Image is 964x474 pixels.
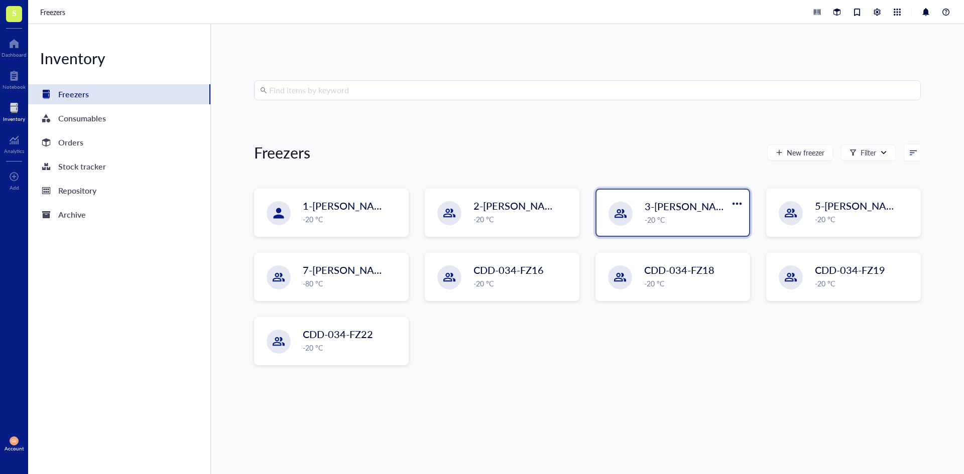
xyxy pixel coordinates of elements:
a: Inventory [3,100,25,122]
div: -20 °C [645,214,743,225]
span: S [12,7,17,19]
div: Account [5,445,24,451]
div: Inventory [3,116,25,122]
div: Orders [58,135,83,149]
span: GU [12,439,16,443]
div: Filter [861,147,876,158]
span: CDD-034-FZ18 [644,263,714,277]
div: Archive [58,208,86,222]
div: Add [10,185,19,191]
div: Repository [58,184,96,198]
a: Repository [28,181,210,201]
div: Freezers [254,142,310,163]
div: -20 °C [303,214,402,225]
div: -20 °C [815,278,914,289]
div: -20 °C [303,342,402,353]
div: -20 °C [473,278,573,289]
span: 2-[PERSON_NAME] [473,199,563,213]
div: -20 °C [473,214,573,225]
a: Freezers [28,84,210,104]
div: -20 °C [815,214,914,225]
span: New freezer [787,148,824,156]
a: Freezers [40,7,67,18]
a: Archive [28,205,210,225]
a: Dashboard [2,36,27,58]
div: Consumables [58,111,106,125]
span: 5-[PERSON_NAME] [815,199,905,213]
span: CDD-034-FZ22 [303,327,373,341]
a: Orders [28,132,210,152]
span: CDD-034-FZ19 [815,263,885,277]
a: Notebook [3,68,26,90]
div: Freezers [58,87,89,101]
a: Stock tracker [28,156,210,177]
div: Stock tracker [58,160,106,174]
div: Inventory [28,48,210,68]
div: -20 °C [644,278,744,289]
span: 7-[PERSON_NAME] [303,263,393,277]
span: 1-[PERSON_NAME] [303,199,393,213]
div: -80 °C [303,278,402,289]
button: New freezer [767,144,833,161]
span: CDD-034-FZ16 [473,263,544,277]
div: Analytics [4,148,24,154]
span: 3-[PERSON_NAME] [645,199,735,213]
div: Dashboard [2,52,27,58]
div: Notebook [3,84,26,90]
a: Consumables [28,108,210,128]
a: Analytics [4,132,24,154]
